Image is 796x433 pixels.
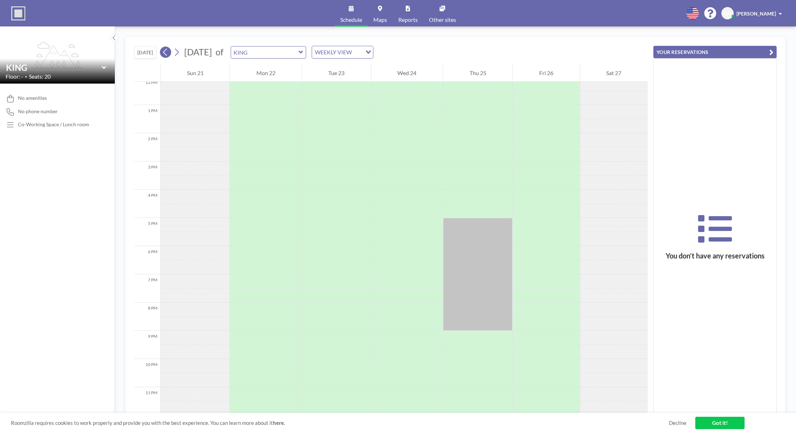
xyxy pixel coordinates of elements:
[18,121,89,128] p: Co-Working Space / Lunch room
[230,64,301,82] div: Mon 22
[513,64,579,82] div: Fri 26
[273,420,285,426] a: here.
[134,303,160,331] div: 8 PM
[313,48,353,57] span: WEEKLY VIEW
[134,359,160,387] div: 10 PM
[302,64,371,82] div: Tue 23
[184,47,212,57] span: [DATE]
[354,48,361,57] input: Search for option
[653,46,777,58] button: YOUR RESERVATIONS
[669,420,686,426] a: Decline
[134,77,160,105] div: 12 PM
[695,417,745,429] a: Got it!
[134,190,160,218] div: 4 PM
[134,133,160,161] div: 2 PM
[6,73,23,80] span: Floor: -
[398,17,418,23] span: Reports
[18,95,47,101] span: No amenities
[312,46,373,58] div: Search for option
[134,331,160,359] div: 9 PM
[134,161,160,190] div: 3 PM
[231,47,299,58] input: KING
[371,64,443,82] div: Wed 24
[216,47,223,57] span: of
[134,46,156,59] button: [DATE]
[134,105,160,133] div: 1 PM
[373,17,387,23] span: Maps
[6,62,102,73] input: KING
[724,10,731,17] span: GN
[134,387,160,415] div: 11 PM
[161,64,230,82] div: Sun 21
[11,6,25,20] img: organization-logo
[18,108,58,115] span: No phone number
[736,11,776,17] span: [PERSON_NAME]
[134,246,160,274] div: 6 PM
[11,420,669,426] span: Roomzilla requires cookies to work properly and provide you with the best experience. You can lea...
[654,251,776,260] h3: You don’t have any reservations
[25,74,27,79] span: •
[134,218,160,246] div: 5 PM
[340,17,362,23] span: Schedule
[134,274,160,303] div: 7 PM
[443,64,512,82] div: Thu 25
[580,64,648,82] div: Sat 27
[429,17,456,23] span: Other sites
[29,73,51,80] span: Seats: 20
